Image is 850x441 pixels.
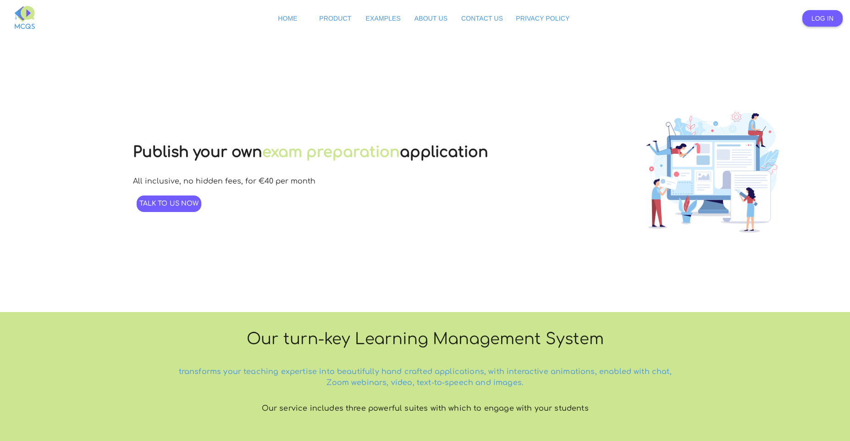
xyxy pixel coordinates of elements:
a: About Us [411,10,451,27]
h1: Our turn-key Learning Management System [174,326,676,352]
a: Product [315,10,355,27]
span: Privacy Policy [516,15,569,22]
span: Log In [811,15,833,22]
span: Home [278,15,298,22]
p: All inclusive, no hidden fees, for €40 per month [133,177,315,185]
span: About Us [414,15,447,22]
a: Home [267,10,308,27]
a: Log In [802,10,843,27]
a: Contact Us [458,10,506,27]
span: Product [319,15,351,22]
img: MCQS-full.svg [15,6,35,29]
p: transforms your teaching expertise into beautifully hand crafted applications, with interactive a... [174,363,676,392]
a: Examples [363,10,403,27]
span: Examples [365,15,401,22]
a: Privacy Policy [513,10,572,27]
span: Talk to us now [139,200,199,207]
p: Our service includes three powerful suites with which to engage with your students [174,399,676,418]
a: exam preparation [262,144,400,160]
span: Contact Us [461,15,503,22]
a: Talk to us now [137,195,202,212]
h1: Publish your own application [133,144,488,160]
